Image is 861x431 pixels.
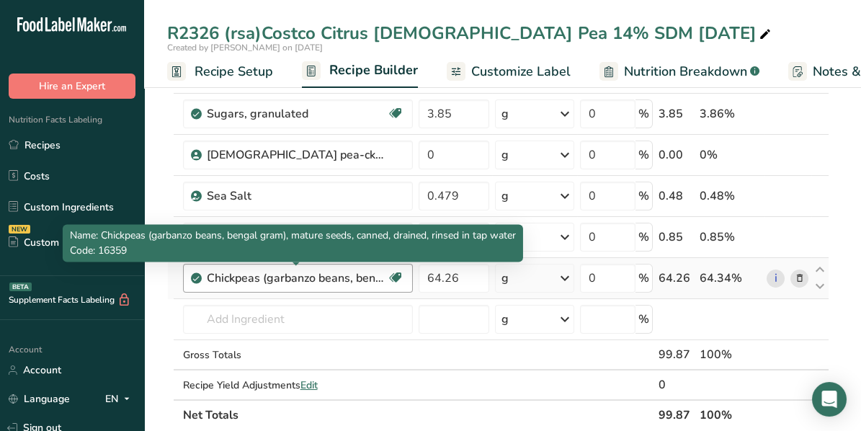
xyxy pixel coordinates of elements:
[207,187,387,205] div: Sea Salt
[501,105,509,123] div: g
[700,346,761,363] div: 100%
[183,347,413,363] div: Gross Totals
[659,270,694,287] div: 64.26
[207,105,387,123] div: Sugars, granulated
[700,270,761,287] div: 64.34%
[599,55,759,88] a: Nutrition Breakdown
[9,386,70,412] a: Language
[659,146,694,164] div: 0.00
[70,228,516,242] span: Name: Chickpeas (garbanzo beans, bengal gram), mature seeds, canned, drained, rinsed in tap water
[180,399,656,430] th: Net Totals
[700,146,761,164] div: 0%
[501,187,509,205] div: g
[183,378,413,393] div: Recipe Yield Adjustments
[659,376,694,394] div: 0
[9,74,135,99] button: Hire an Expert
[195,62,273,81] span: Recipe Setup
[447,55,571,88] a: Customize Label
[300,378,318,392] span: Edit
[624,62,747,81] span: Nutrition Breakdown
[207,270,387,287] div: Chickpeas (garbanzo beans, bengal gram), mature seeds, canned, drained, rinsed in tap water
[501,146,509,164] div: g
[659,105,694,123] div: 3.85
[700,228,761,246] div: 0.85%
[501,311,509,328] div: g
[302,54,418,89] a: Recipe Builder
[700,187,761,205] div: 0.48%
[471,62,571,81] span: Customize Label
[700,105,761,123] div: 3.86%
[656,399,697,430] th: 99.87
[105,391,135,408] div: EN
[767,270,785,288] a: i
[167,20,774,46] div: R2326 (rsa)Costco Citrus [DEMOGRAPHIC_DATA] Pea 14% SDM [DATE]
[9,235,98,250] div: Custom Reports
[501,270,509,287] div: g
[659,187,694,205] div: 0.48
[9,283,32,291] div: BETA
[812,382,847,417] div: Open Intercom Messenger
[167,55,273,88] a: Recipe Setup
[167,42,323,53] span: Created by [PERSON_NAME] on [DATE]
[659,346,694,363] div: 99.87
[659,228,694,246] div: 0.85
[697,399,764,430] th: 100%
[183,305,413,334] input: Add Ingredient
[70,244,127,257] span: Code: 16359
[207,146,387,164] div: [DEMOGRAPHIC_DATA] pea-ckd, cnd-sun brite
[9,225,30,234] div: NEW
[329,61,418,80] span: Recipe Builder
